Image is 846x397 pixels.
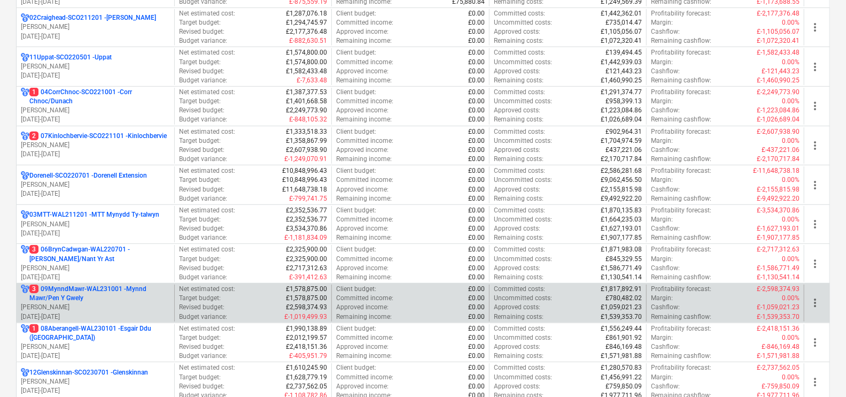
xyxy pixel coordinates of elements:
[601,233,642,242] p: £1,907,177.85
[29,88,170,106] p: 04CorrChnoc-SCO221001 - Corr Chnoc/Dunach
[21,171,170,198] div: Dorenell-SCO220701 -Dorenell Extension[PERSON_NAME][DATE]-[DATE]
[782,58,800,67] p: 0.00%
[286,206,327,215] p: £2,352,536.77
[651,175,673,185] p: Margin :
[179,155,227,164] p: Budget variance :
[468,215,485,224] p: £0.00
[179,115,227,124] p: Budget variance :
[651,166,711,175] p: Profitability forecast :
[286,58,327,67] p: £1,574,800.00
[289,115,327,124] p: £-848,105.32
[179,27,224,36] p: Revised budget :
[757,264,800,273] p: £-1,586,771.49
[21,210,29,219] div: Project has multi currencies enabled
[286,106,327,115] p: £2,249,773.90
[286,9,327,18] p: £1,287,076.18
[651,115,711,124] p: Remaining cashflow :
[468,166,485,175] p: £0.00
[21,22,170,32] p: [PERSON_NAME]
[282,166,327,175] p: £10,848,996.43
[757,36,800,45] p: £-1,072,320.41
[21,53,170,80] div: 11Uppat-SCO220501 -Uppat[PERSON_NAME][DATE]-[DATE]
[468,106,485,115] p: £0.00
[336,127,376,136] p: Client budget :
[601,136,642,146] p: £1,704,974.59
[601,273,642,282] p: £1,130,541.14
[494,67,540,76] p: Approved costs :
[651,67,680,76] p: Cashflow :
[336,36,392,45] p: Remaining income :
[29,210,159,219] p: 03MTT-WAL211201 - MTT Mynydd Ty-talwyn
[757,233,800,242] p: £-1,907,177.85
[651,194,711,203] p: Remaining cashflow :
[179,224,224,233] p: Revised budget :
[336,175,393,185] p: Committed income :
[601,206,642,215] p: £1,870,135.83
[21,62,170,71] p: [PERSON_NAME]
[21,88,29,106] div: Project has multi currencies enabled
[29,245,38,254] span: 3
[468,136,485,146] p: £0.00
[336,88,376,97] p: Client budget :
[494,115,544,124] p: Remaining costs :
[468,233,485,242] p: £0.00
[651,18,673,27] p: Margin :
[651,233,711,242] p: Remaining cashflow :
[21,13,170,41] div: 02Craighead-SCO211201 -[PERSON_NAME][PERSON_NAME][DATE]-[DATE]
[21,368,29,377] div: Project has multi currencies enabled
[757,155,800,164] p: £-2,170,717.84
[494,36,544,45] p: Remaining costs :
[494,127,545,136] p: Committed costs :
[179,127,235,136] p: Net estimated cost :
[651,36,711,45] p: Remaining cashflow :
[606,67,642,76] p: £121,443.23
[21,285,170,322] div: 309MynndMawr-WAL231001 -Mynnd Mawr/Pen Y Gwely[PERSON_NAME][DATE]-[DATE]
[336,215,393,224] p: Committed income :
[468,255,485,264] p: £0.00
[809,336,821,349] span: more_vert
[179,106,224,115] p: Revised budget :
[494,58,552,67] p: Uncommitted costs :
[494,27,540,36] p: Approved costs :
[336,255,393,264] p: Committed income :
[21,141,170,150] p: [PERSON_NAME]
[468,194,485,203] p: £0.00
[494,215,552,224] p: Uncommitted costs :
[757,88,800,97] p: £-2,249,773.90
[336,245,376,254] p: Client budget :
[286,88,327,97] p: £1,387,377.53
[601,175,642,185] p: £9,062,456.50
[179,97,221,106] p: Target budget :
[651,106,680,115] p: Cashflow :
[336,97,393,106] p: Committed income :
[336,18,393,27] p: Committed income :
[21,273,170,282] p: [DATE] - [DATE]
[753,166,800,175] p: £-11,648,738.18
[468,175,485,185] p: £0.00
[757,115,800,124] p: £-1,026,689.04
[601,215,642,224] p: £1,664,235.03
[601,185,642,194] p: £2,155,815.98
[468,48,485,57] p: £0.00
[651,273,711,282] p: Remaining cashflow :
[494,18,552,27] p: Uncommitted costs :
[601,27,642,36] p: £1,105,056.07
[757,245,800,254] p: £-2,717,312.63
[29,285,170,303] p: 09MynndMawr-WAL231001 - Mynnd Mawr/Pen Y Gwely
[21,53,29,62] div: Project has multi currencies enabled
[601,224,642,233] p: £1,627,193.01
[468,36,485,45] p: £0.00
[601,9,642,18] p: £1,442,362.01
[494,273,544,282] p: Remaining costs :
[282,175,327,185] p: £10,848,996.43
[336,67,389,76] p: Approved income :
[606,255,642,264] p: £845,329.55
[494,175,552,185] p: Uncommitted costs :
[601,106,642,115] p: £1,223,084.86
[494,106,540,115] p: Approved costs :
[179,88,235,97] p: Net estimated cost :
[468,245,485,254] p: £0.00
[494,88,545,97] p: Committed costs :
[29,132,38,140] span: 2
[601,36,642,45] p: £1,072,320.41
